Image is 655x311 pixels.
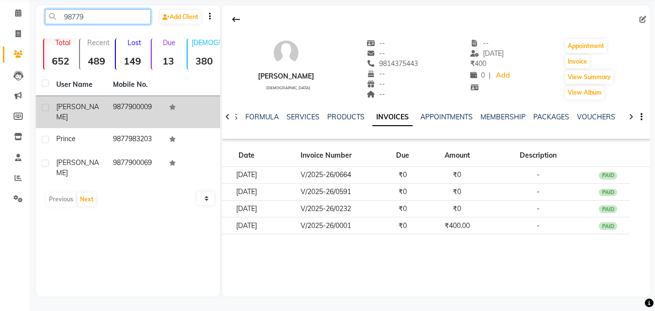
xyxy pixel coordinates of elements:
div: [PERSON_NAME] [258,71,314,82]
td: [DATE] [222,167,271,184]
td: ₹0 [425,183,490,200]
span: - [537,221,540,230]
span: -- [367,49,385,58]
th: Date [222,145,271,167]
button: View Album [565,86,604,99]
a: APPOINTMENTS [420,113,473,121]
span: -- [470,39,489,48]
button: Appointment [565,39,607,53]
p: Lost [120,38,149,47]
div: Back to Client [226,10,246,29]
a: PACKAGES [533,113,569,121]
span: 0 [470,71,485,80]
strong: 380 [188,55,221,67]
p: Total [48,38,77,47]
div: PAID [599,222,617,230]
span: ₹ [470,59,475,68]
span: | [489,70,491,81]
td: [DATE] [222,200,271,217]
td: V/2025-26/0001 [271,217,381,234]
span: - [537,170,540,179]
span: -- [367,39,385,48]
strong: 489 [80,55,113,67]
span: - [537,187,540,196]
td: [DATE] [222,183,271,200]
td: ₹0 [425,200,490,217]
a: Add Client [160,10,201,24]
span: -- [367,69,385,78]
a: MEMBERSHIP [480,113,526,121]
span: [DEMOGRAPHIC_DATA] [266,85,310,90]
td: ₹0 [381,217,425,234]
td: ₹0 [425,167,490,184]
th: Description [490,145,587,167]
span: [PERSON_NAME] [56,102,99,121]
td: ₹0 [381,200,425,217]
div: PAID [599,172,617,180]
span: 9814375443 [367,59,418,68]
td: 9877900009 [107,96,164,128]
input: Search by Name/Mobile/Email/Code [45,9,151,24]
a: VOUCHERS [577,113,615,121]
span: [DATE] [470,49,504,58]
p: [DEMOGRAPHIC_DATA] [192,38,221,47]
div: PAID [599,189,617,196]
a: SERVICES [287,113,320,121]
th: Invoice Number [271,145,381,167]
td: V/2025-26/0591 [271,183,381,200]
span: 400 [470,59,486,68]
a: FORMULA [245,113,279,121]
td: ₹0 [381,167,425,184]
p: Due [154,38,185,47]
a: PRODUCTS [327,113,365,121]
th: Due [381,145,425,167]
span: [PERSON_NAME] [56,158,99,177]
td: 9877900069 [107,152,164,184]
button: View Summary [565,70,613,84]
span: prince [56,134,76,143]
td: [DATE] [222,217,271,234]
span: - [537,204,540,213]
a: Add [495,69,511,82]
th: User Name [50,74,107,96]
td: 9877983203 [107,128,164,152]
button: Invoice [565,55,590,68]
th: Mobile No. [107,74,164,96]
td: V/2025-26/0664 [271,167,381,184]
td: V/2025-26/0232 [271,200,381,217]
div: PAID [599,205,617,213]
td: ₹400.00 [425,217,490,234]
a: INVOICES [372,109,413,126]
strong: 149 [116,55,149,67]
span: -- [367,90,385,98]
p: Recent [84,38,113,47]
strong: 652 [44,55,77,67]
button: Next [78,193,96,206]
strong: 13 [152,55,185,67]
th: Amount [425,145,490,167]
span: -- [367,80,385,88]
img: avatar [272,38,301,67]
td: ₹0 [381,183,425,200]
